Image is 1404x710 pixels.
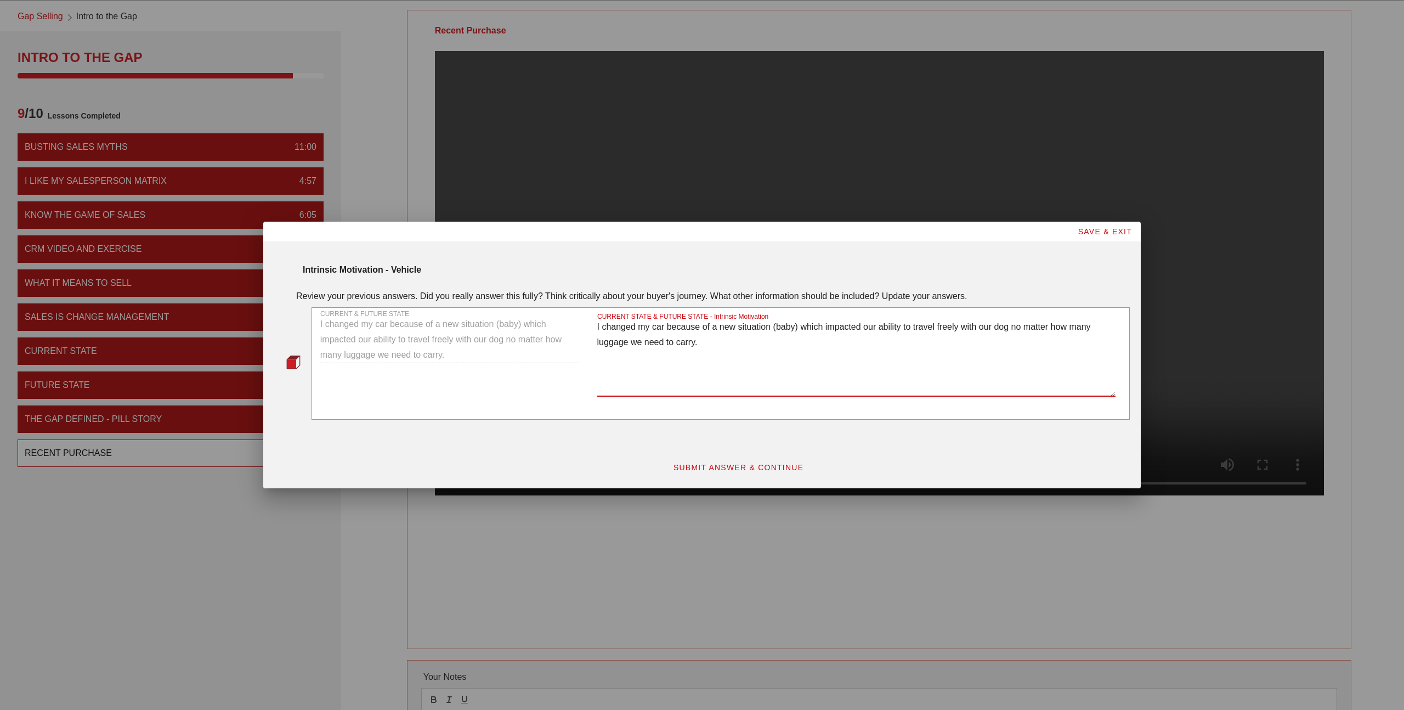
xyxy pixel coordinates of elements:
[597,313,768,321] label: CURRENT STATE & FUTURE STATE - Intrinsic Motivation
[296,290,1130,303] div: Review your previous answers. Did you really answer this fully? Think critically about your buyer...
[664,458,813,477] button: SUBMIT ANSWER & CONTINUE
[1077,227,1132,236] span: SAVE & EXIT
[303,265,421,274] strong: Intrinsic Motivation - Vehicle
[1068,222,1141,241] button: SAVE & EXIT
[673,463,804,472] span: SUBMIT ANSWER & CONTINUE
[286,355,301,369] img: question-bullet-actve.png
[320,310,409,318] label: CURRENT & FUTURE STATE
